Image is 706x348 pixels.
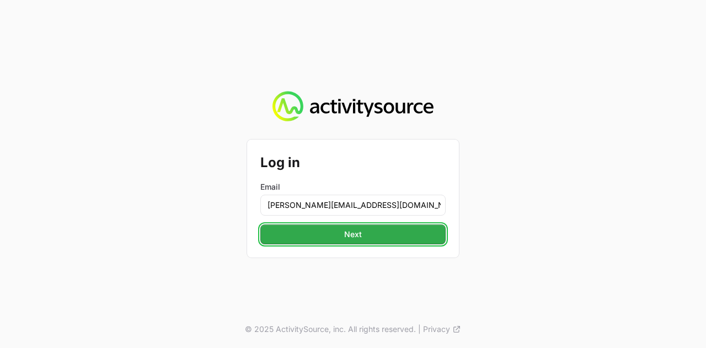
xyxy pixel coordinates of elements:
[272,91,433,122] img: Activity Source
[260,195,446,216] input: Enter your email
[418,324,421,335] span: |
[260,153,446,173] h2: Log in
[260,181,446,192] label: Email
[423,324,461,335] a: Privacy
[267,228,439,241] span: Next
[245,324,416,335] p: © 2025 ActivitySource, inc. All rights reserved.
[260,224,446,244] button: Next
